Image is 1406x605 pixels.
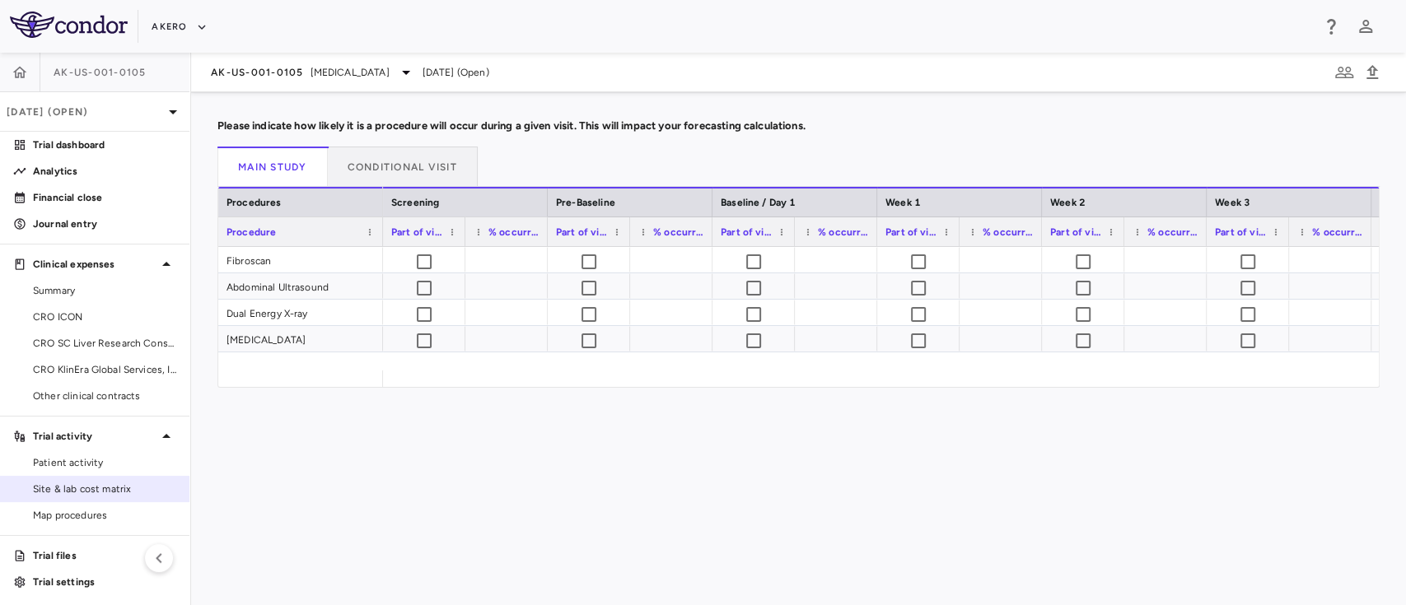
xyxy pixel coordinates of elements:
span: AK-US-001-0105 [211,66,304,79]
span: [MEDICAL_DATA] [311,65,390,80]
span: Pre-Baseline [556,197,615,208]
span: Other clinical contracts [33,389,176,403]
span: Procedure [227,226,276,238]
p: Please indicate how likely it is a procedure will occur during a given visit. This will impact yo... [217,119,1380,133]
span: Baseline / Day 1 [721,197,796,208]
span: Patient activity [33,455,176,470]
span: % occurrence [1312,226,1363,238]
span: Part of visit? [1215,226,1266,238]
span: AK-US-001-0105 [54,66,147,79]
span: Week 1 [885,197,921,208]
div: Abdominal Ultrasound [218,273,383,299]
span: CRO KlinEra Global Services, Inc [33,362,176,377]
p: Financial close [33,190,176,205]
span: Part of visit? [885,226,937,238]
p: Trial dashboard [33,137,176,152]
button: Conditional Visit [328,147,478,186]
p: Trial settings [33,575,176,589]
span: % occurrence [1147,226,1198,238]
span: CRO ICON [33,309,176,324]
span: Week 2 [1050,197,1086,208]
span: Procedures [227,197,282,208]
span: Map procedures [33,508,176,523]
p: Trial files [33,548,176,563]
span: Part of visit? [556,226,607,238]
span: Part of visit? [391,226,442,238]
span: Part of visit? [1050,226,1101,238]
div: Dual Energy X-ray [218,300,383,325]
p: Trial activity [33,429,156,444]
p: [DATE] (Open) [7,105,163,119]
p: Analytics [33,164,176,179]
span: Screening [391,197,439,208]
div: Fibroscan [218,247,383,272]
img: logo-full-BYUhSk78.svg [10,12,128,38]
button: Main Study [217,147,328,186]
span: [DATE] (Open) [423,65,489,80]
p: Journal entry [33,216,176,231]
div: [MEDICAL_DATA] [218,326,383,351]
p: Clinical expenses [33,257,156,272]
span: % occurrence [983,226,1034,238]
span: % occurrence [488,226,540,238]
span: Week 3 [1215,197,1250,208]
span: % occurrence [653,226,704,238]
span: Site & lab cost matrix [33,482,176,496]
span: % occurrence [818,226,869,238]
span: CRO SC Liver Research Consortium LLC [33,336,176,351]
button: Akero [152,14,207,40]
span: Summary [33,283,176,298]
span: Part of visit? [721,226,772,238]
